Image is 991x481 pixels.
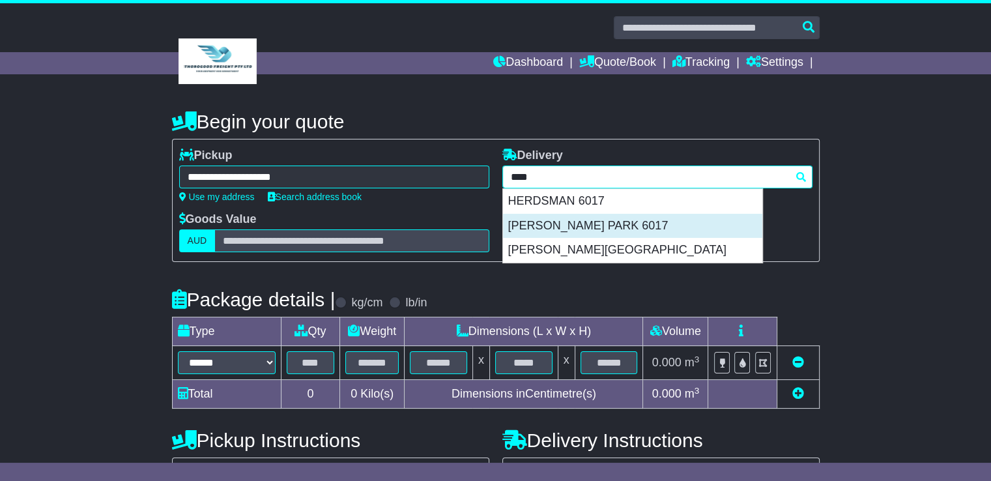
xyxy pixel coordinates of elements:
[405,380,643,409] td: Dimensions in Centimetre(s)
[579,52,656,74] a: Quote/Book
[472,346,489,380] td: x
[268,192,362,202] a: Search address book
[172,380,281,409] td: Total
[351,387,357,400] span: 0
[340,380,405,409] td: Kilo(s)
[558,346,575,380] td: x
[792,356,804,369] a: Remove this item
[792,387,804,400] a: Add new item
[340,317,405,346] td: Weight
[746,52,803,74] a: Settings
[172,430,489,451] h4: Pickup Instructions
[179,192,255,202] a: Use my address
[351,296,382,310] label: kg/cm
[179,212,257,227] label: Goods Value
[695,386,700,396] sup: 3
[502,149,563,163] label: Delivery
[685,387,700,400] span: m
[179,149,233,163] label: Pickup
[695,355,700,364] sup: 3
[502,166,812,188] typeahead: Please provide city
[172,317,281,346] td: Type
[652,356,682,369] span: 0.000
[493,52,563,74] a: Dashboard
[179,229,216,252] label: AUD
[503,214,762,239] div: [PERSON_NAME] PARK 6017
[281,317,340,346] td: Qty
[172,289,336,310] h4: Package details |
[502,430,820,451] h4: Delivery Instructions
[281,380,340,409] td: 0
[405,296,427,310] label: lb/in
[672,52,730,74] a: Tracking
[503,238,762,263] div: [PERSON_NAME][GEOGRAPHIC_DATA]
[685,356,700,369] span: m
[643,317,708,346] td: Volume
[172,111,820,132] h4: Begin your quote
[503,189,762,214] div: HERDSMAN 6017
[652,387,682,400] span: 0.000
[405,317,643,346] td: Dimensions (L x W x H)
